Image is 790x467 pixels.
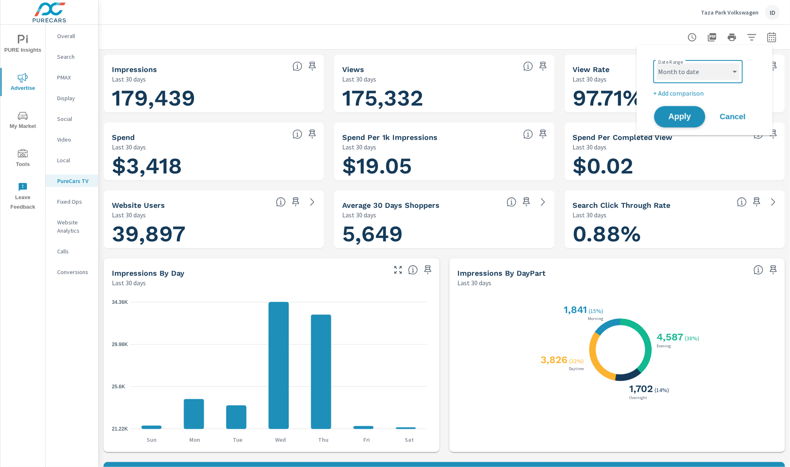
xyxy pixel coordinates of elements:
[46,195,98,208] div: Fixed Ops
[750,195,763,209] span: Save this to your personalized report
[342,84,546,112] h1: 175,332
[458,278,492,288] p: Last 30 days
[112,384,125,390] text: 25.6K
[112,133,135,142] h5: Spend
[276,197,286,207] span: Unique website visitors over the selected time period. [Source: Website Analytics]
[421,263,435,277] span: Save this to your personalized report
[663,113,697,121] span: Apply
[306,195,319,209] a: See more details in report
[292,129,302,139] span: Cost of your connected TV ad campaigns. [Source: This data is provided by the video advertising p...
[112,220,316,248] h1: 39,897
[520,195,533,209] span: Save this to your personalized report
[112,84,316,112] h1: 179,439
[395,436,424,444] p: Sat
[46,92,98,104] div: Display
[763,29,780,46] button: Select Date Range
[46,51,98,63] div: Search
[0,25,45,215] div: nav menu
[292,61,302,71] span: Number of times your connected TV ad was presented to a user. [Source: This data is provided by t...
[137,436,166,444] p: Sun
[57,197,92,206] p: Fixed Ops
[306,60,319,73] span: Save this to your personalized report
[223,436,252,444] p: Tue
[523,61,533,71] span: Number of times your connected TV ad was viewed completely by a user. [Source: This data is provi...
[704,29,720,46] button: "Export Report to PDF"
[587,317,605,321] p: Morning
[57,247,92,255] p: Calls
[342,201,440,209] h5: Average 30 Days Shoppers
[289,195,302,209] span: Save this to your personalized report
[716,113,749,120] span: Cancel
[57,177,92,185] p: PureCars TV
[536,60,550,73] span: Save this to your personalized report
[458,269,546,277] h5: Impressions by DayPart
[266,436,295,444] p: Wed
[112,152,316,180] h1: $3,418
[654,106,705,128] button: Apply
[724,29,740,46] button: Print Report
[46,154,98,166] div: Local
[655,331,684,343] h3: 4,587
[112,342,128,347] text: 29.98K
[573,201,671,209] h5: Search Click Through Rate
[57,218,92,235] p: Website Analytics
[536,128,550,141] span: Save this to your personalized report
[57,32,92,40] p: Overall
[655,386,671,394] p: ( 14% )
[46,71,98,84] div: PMAX
[589,307,605,315] p: ( 15% )
[767,128,780,141] span: Save this to your personalized report
[573,74,607,84] p: Last 30 days
[112,278,146,288] p: Last 30 days
[701,9,759,16] p: Taza Park Volkswagen
[573,142,607,152] p: Last 30 days
[3,111,43,131] span: My Market
[737,197,747,207] span: Percentage of users who viewed your campaigns who clicked through to your website. For example, i...
[180,436,209,444] p: Mon
[112,142,146,152] p: Last 30 days
[3,35,43,55] span: PURE Insights
[655,344,673,348] p: Evening
[46,113,98,125] div: Social
[306,128,319,141] span: Save this to your personalized report
[754,265,763,275] span: Only DoubleClick Video impressions can be broken down by time of day.
[767,195,780,209] a: See more details in report
[570,357,586,365] p: ( 32% )
[563,304,587,315] h3: 1,841
[573,133,673,142] h5: Spend Per Completed View
[685,335,701,342] p: ( 38% )
[573,220,777,248] h1: 0.88%
[57,268,92,276] p: Conversions
[46,175,98,187] div: PureCars TV
[112,299,128,305] text: 34.36K
[767,263,780,277] span: Save this to your personalized report
[112,74,146,84] p: Last 30 days
[342,133,437,142] h5: Spend Per 1k Impressions
[112,426,128,432] text: 21.22K
[568,367,586,371] p: Daytime
[573,84,777,112] h1: 97.71%
[112,269,184,277] h5: Impressions by Day
[342,74,376,84] p: Last 30 days
[628,383,653,395] h3: 1,702
[539,354,568,366] h3: 3,826
[57,73,92,82] p: PMAX
[57,94,92,102] p: Display
[46,133,98,146] div: Video
[112,210,146,220] p: Last 30 days
[3,73,43,93] span: Advertise
[46,266,98,278] div: Conversions
[536,195,550,209] a: See more details in report
[309,436,338,444] p: Thu
[767,60,780,73] span: Save this to your personalized report
[507,197,517,207] span: A rolling 30 day total of daily Shoppers on the dealership website, averaged over the selected da...
[628,396,649,400] p: Overnight
[112,201,165,209] h5: Website Users
[744,29,760,46] button: Apply Filters
[342,142,376,152] p: Last 30 days
[342,152,546,180] h1: $19.05
[57,135,92,144] p: Video
[408,265,418,275] span: The number of impressions, broken down by the day of the week they occurred.
[46,30,98,42] div: Overall
[3,149,43,169] span: Tools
